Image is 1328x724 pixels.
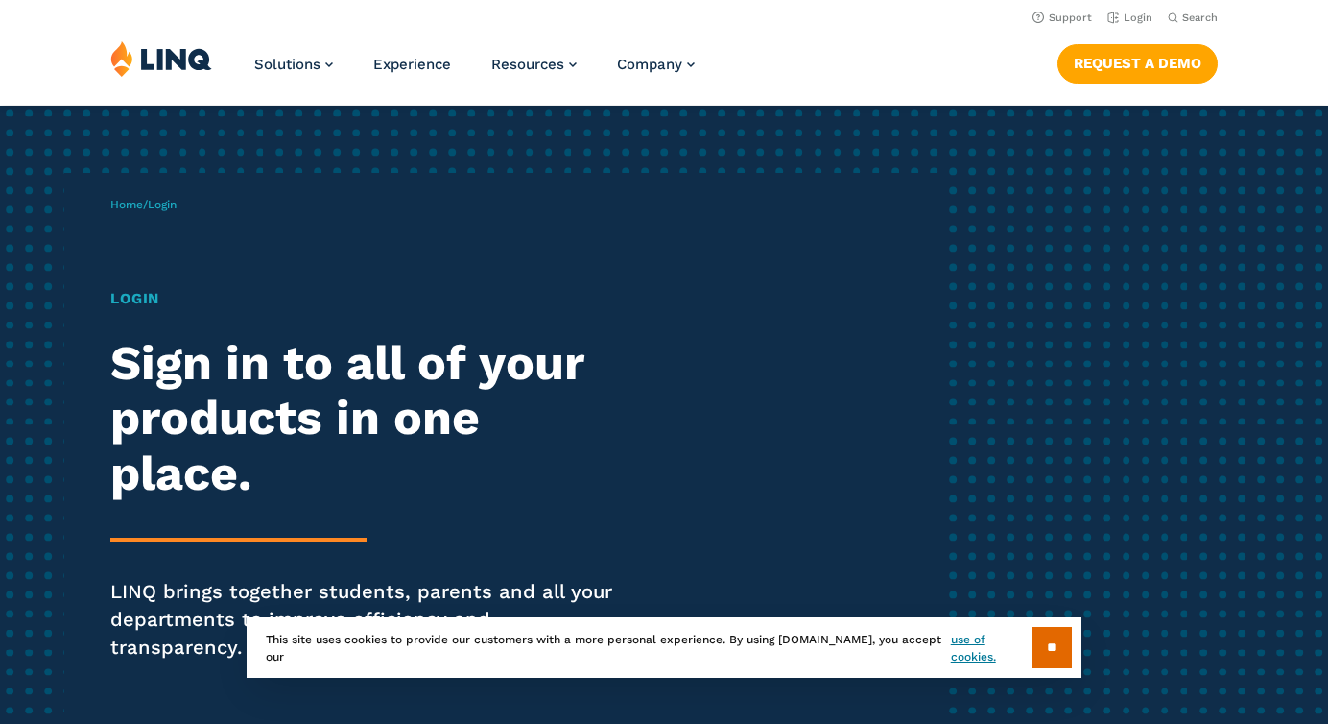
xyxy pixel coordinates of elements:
button: Open Search Bar [1168,11,1218,25]
a: Request a Demo [1057,44,1218,83]
a: Experience [373,56,451,73]
a: Solutions [254,56,333,73]
a: use of cookies. [951,631,1032,665]
span: Solutions [254,56,320,73]
span: Resources [491,56,564,73]
a: Resources [491,56,577,73]
span: Login [148,198,177,211]
span: / [110,198,177,211]
span: Company [617,56,682,73]
h2: Sign in to all of your products in one place. [110,336,622,501]
a: Login [1107,12,1152,24]
h1: Login [110,288,622,310]
div: This site uses cookies to provide our customers with a more personal experience. By using [DOMAIN... [247,617,1081,678]
a: Company [617,56,695,73]
span: Search [1182,12,1218,24]
img: LINQ | K‑12 Software [110,40,212,77]
nav: Button Navigation [1057,40,1218,83]
a: Home [110,198,143,211]
p: LINQ brings together students, parents and all your departments to improve efficiency and transpa... [110,578,622,662]
a: Support [1032,12,1092,24]
nav: Primary Navigation [254,40,695,104]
